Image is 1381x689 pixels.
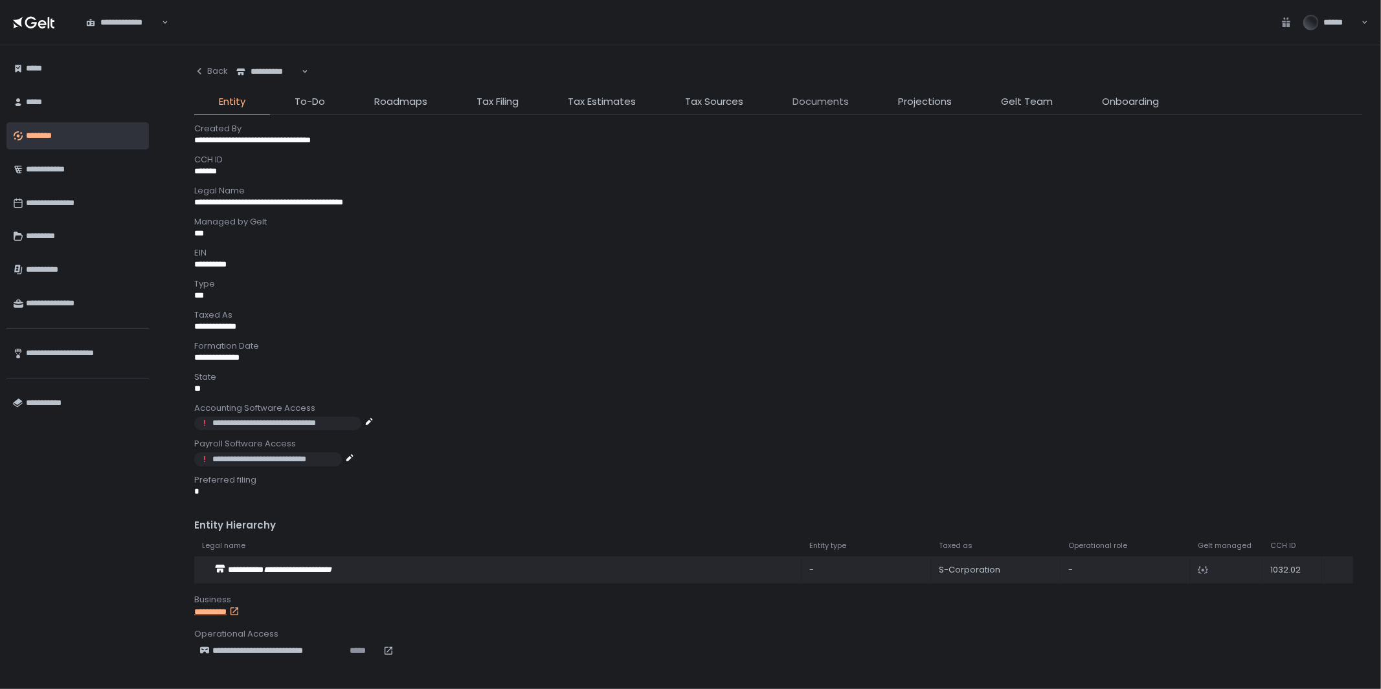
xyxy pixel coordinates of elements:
[477,94,519,109] span: Tax Filing
[194,438,1363,450] div: Payroll Software Access
[160,16,161,29] input: Search for option
[295,94,325,109] span: To-Do
[685,94,743,109] span: Tax Sources
[219,94,245,109] span: Entity
[194,309,1363,321] div: Taxed As
[939,541,972,551] span: Taxed as
[194,402,1363,414] div: Accounting Software Access
[194,278,1363,290] div: Type
[1198,541,1252,551] span: Gelt managed
[374,94,427,109] span: Roadmaps
[194,594,1363,606] div: Business
[194,65,228,77] div: Back
[194,154,1363,166] div: CCH ID
[1068,541,1127,551] span: Operational role
[194,518,1363,533] div: Entity Hierarchy
[809,564,923,576] div: -
[194,340,1363,352] div: Formation Date
[299,65,300,78] input: Search for option
[792,94,849,109] span: Documents
[568,94,636,109] span: Tax Estimates
[194,371,1363,383] div: State
[194,123,1363,135] div: Created By
[1270,564,1314,576] div: 1032.02
[194,185,1363,197] div: Legal Name
[194,247,1363,259] div: EIN
[939,564,1053,576] div: S-Corporation
[898,94,952,109] span: Projections
[194,628,1363,640] div: Operational Access
[78,8,168,36] div: Search for option
[194,474,1363,486] div: Preferred filing
[202,541,245,551] span: Legal name
[194,216,1363,228] div: Managed by Gelt
[228,58,308,85] div: Search for option
[1001,94,1053,109] span: Gelt Team
[809,541,846,551] span: Entity type
[1270,541,1296,551] span: CCH ID
[194,58,228,84] button: Back
[1102,94,1159,109] span: Onboarding
[1068,564,1182,576] div: -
